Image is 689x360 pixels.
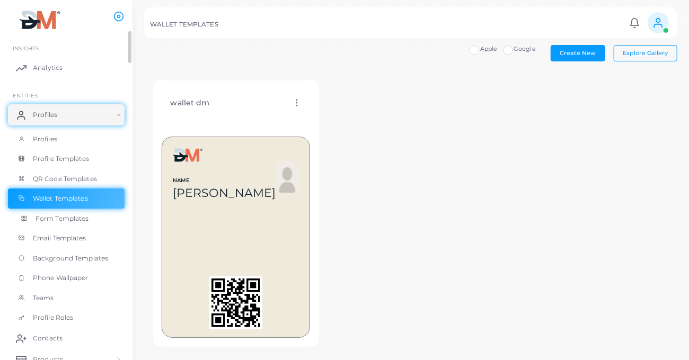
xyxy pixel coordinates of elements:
[33,110,57,120] span: Profiles
[276,161,299,193] img: user.png
[8,104,125,125] a: Profiles
[551,45,605,61] button: Create New
[13,45,39,51] span: INSIGHTS
[33,334,63,343] span: Contacts
[173,186,276,200] span: [PERSON_NAME]
[8,149,125,169] a: Profile Templates
[560,49,596,57] span: Create New
[33,313,73,322] span: Profile Roles
[171,98,210,107] h4: wallet dm
[8,129,125,149] a: Profiles
[8,288,125,308] a: Teams
[33,154,89,164] span: Profile Templates
[33,63,63,73] span: Analytics
[8,228,125,248] a: Email Templates
[36,214,89,223] span: Form Templates
[33,174,97,184] span: QR Code Templates
[150,21,218,28] h5: WALLET TEMPLATES
[33,233,86,243] span: Email Templates
[480,45,498,52] span: Apple
[33,254,108,263] span: Background Templates
[514,45,536,52] span: Google
[8,248,125,268] a: Background Templates
[33,293,54,303] span: Teams
[614,45,677,61] button: Explore Gallery
[8,188,125,209] a: Wallet Templates
[8,209,125,229] a: Form Templates
[8,268,125,288] a: Phone Wallpaper
[173,177,276,185] span: NAME
[8,57,125,78] a: Analytics
[209,276,262,329] img: QR Code
[10,10,68,30] img: logo
[8,308,125,328] a: Profile Roles
[8,169,125,189] a: QR Code Templates
[8,328,125,349] a: Contacts
[33,134,57,144] span: Profiles
[13,92,38,98] span: ENTITIES
[33,273,89,283] span: Phone Wallpaper
[33,194,88,203] span: Wallet Templates
[173,148,202,164] img: Logo
[623,49,668,57] span: Explore Gallery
